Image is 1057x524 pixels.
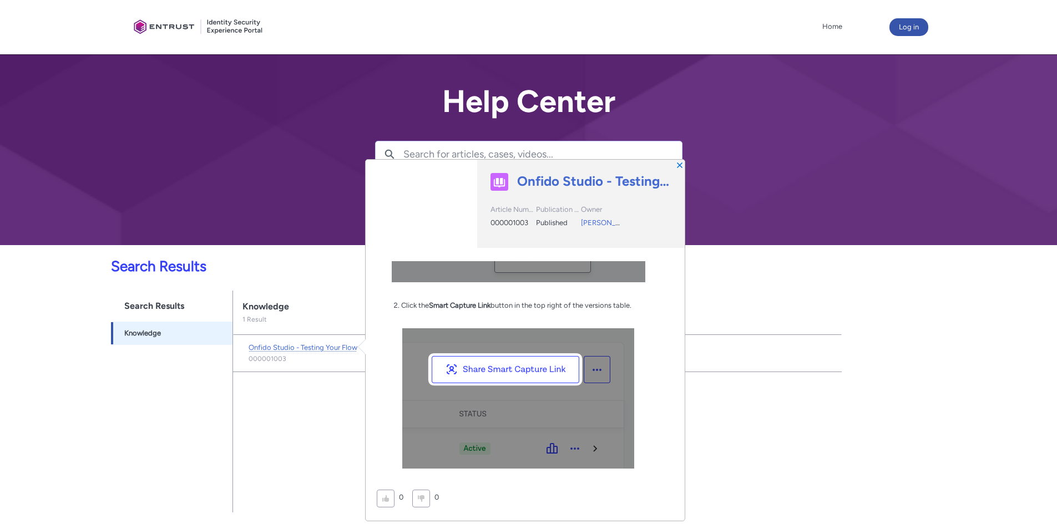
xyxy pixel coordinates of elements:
[7,256,842,277] p: Search Results
[536,218,568,227] span: Published
[581,218,639,227] a: [PERSON_NAME]
[242,301,832,312] div: Knowledge
[401,300,649,311] li: Click the button in the top right of the versions table.
[111,322,232,345] a: Knowledge
[490,174,508,191] img: Knowledge
[111,291,232,322] h1: Search Results
[366,160,685,248] header: Highlights panel header
[859,267,1057,524] iframe: Qualified Messenger
[249,343,357,352] span: Onfido Studio - Testing Your Flow
[581,204,624,217] div: Owner
[403,141,682,167] input: Search for articles, cases, videos...
[820,18,845,35] a: Home
[429,301,490,309] strong: Smart Capture Link
[399,493,403,501] lightning-formatted-number: 0
[434,493,439,501] lightning-formatted-number: 0
[490,204,533,217] div: Article Number
[889,18,928,36] button: Log in
[536,204,579,217] div: Publication Status
[676,161,684,169] button: Close
[124,328,161,339] span: Knowledge
[249,354,286,364] lightning-formatted-text: 000001003
[242,314,267,324] p: 1 Result
[375,84,682,119] h2: Help Center
[402,328,634,469] img: image.png
[376,141,403,167] button: Search
[490,218,528,227] span: 000001003
[517,173,671,190] a: Onfido Studio - Testing Your Flow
